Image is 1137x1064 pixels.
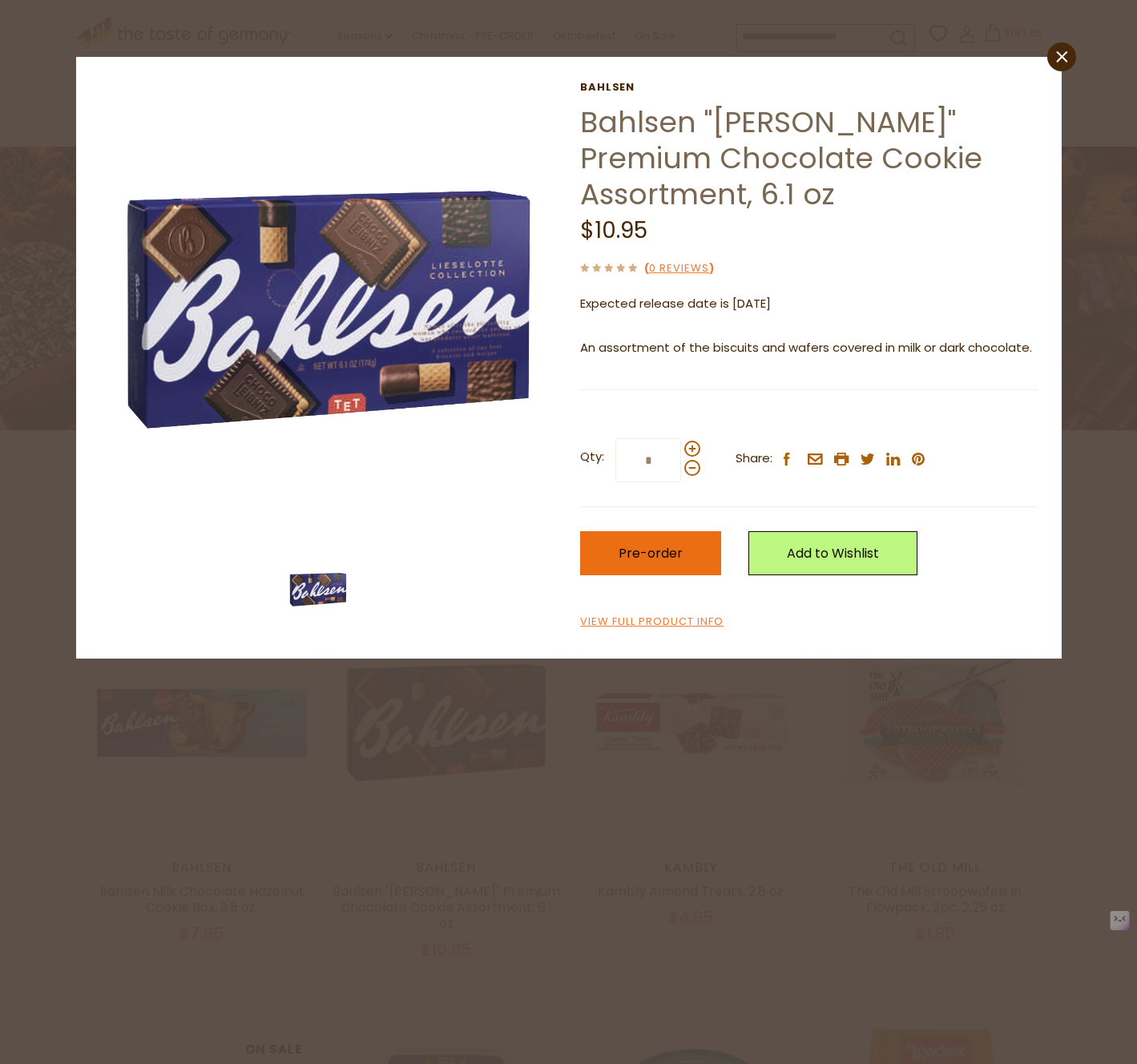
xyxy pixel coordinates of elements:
[580,614,724,631] a: View Full Product Info
[736,449,772,469] span: Share:
[580,338,1037,358] p: An assortment of the biscuits and wafers covered in milk or dark chocolate.
[580,370,1037,390] p: From Bahlsen, the premier German cookie company based in [GEOGRAPHIC_DATA], [GEOGRAPHIC_DATA]
[580,447,604,467] strong: Qty:
[580,81,1037,94] a: Bahlsen
[644,260,714,276] span: ( )
[580,102,982,215] a: Bahlsen "[PERSON_NAME]" Premium Chocolate Cookie Assortment, 6.1 oz
[748,531,917,575] a: Add to Wishlist
[580,294,1037,314] p: Expected release date is [DATE]
[619,544,683,562] span: Pre-order
[580,215,647,246] span: $10.95
[580,531,721,575] button: Pre-order
[649,260,709,277] a: 0 Reviews
[286,558,350,622] img: Bahlsen Liesoelotte Premium Chocolate Cookie Assortment
[100,81,558,538] img: Bahlsen Liesoelotte Premium Chocolate Cookie Assortment
[615,438,681,482] input: Qty:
